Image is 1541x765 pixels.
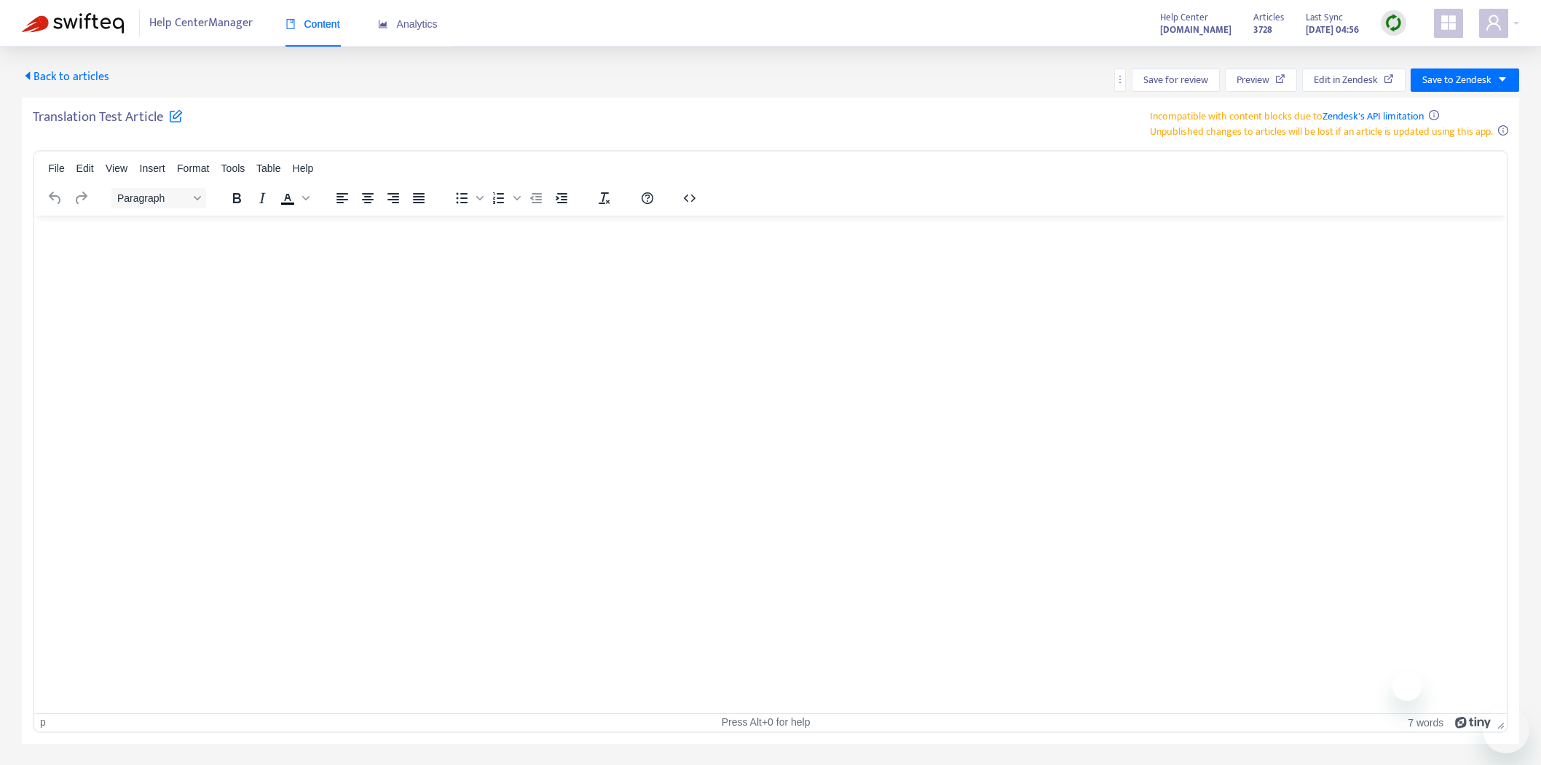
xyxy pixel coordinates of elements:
button: Increase indent [549,188,574,208]
button: Bold [224,188,249,208]
button: 7 words [1408,716,1443,729]
iframe: Rich Text Area [34,216,1507,713]
span: Save to Zendesk [1422,72,1491,88]
span: Table [256,162,280,174]
button: Italic [250,188,275,208]
button: Justify [406,188,431,208]
button: Align right [381,188,406,208]
span: Articles [1253,9,1284,25]
span: Format [177,162,209,174]
button: Save for review [1132,68,1220,92]
span: info-circle [1498,125,1508,136]
button: Preview [1225,68,1297,92]
strong: [DATE] 04:56 [1306,22,1359,38]
img: sync.dc5367851b00ba804db3.png [1384,14,1403,32]
span: Paragraph [117,192,189,204]
a: Zendesk's API limitation [1323,108,1424,125]
span: caret-left [22,70,33,82]
span: Help Center Manager [149,9,253,37]
button: Save to Zendeskcaret-down [1411,68,1519,92]
button: Edit in Zendesk [1302,68,1406,92]
span: Incompatible with content blocks due to [1150,108,1424,125]
button: Redo [68,188,93,208]
span: Content [285,18,340,30]
span: Analytics [378,18,438,30]
a: Powered by Tiny [1455,716,1491,728]
span: Unpublished changes to articles will be lost if an article is updated using this app. [1150,123,1493,140]
img: Swifteq [22,13,124,34]
span: Preview [1237,72,1269,88]
button: Block Paragraph [111,188,206,208]
span: Help [293,162,314,174]
a: [DOMAIN_NAME] [1160,21,1231,38]
strong: 3728 [1253,22,1272,38]
span: caret-down [1497,74,1507,85]
button: Decrease indent [524,188,548,208]
span: View [106,162,127,174]
button: Align left [330,188,355,208]
span: Edit in Zendesk [1314,72,1378,88]
span: appstore [1440,14,1457,31]
span: Tools [221,162,245,174]
div: Bullet list [449,188,486,208]
span: book [285,19,296,29]
span: Insert [140,162,165,174]
iframe: Close message [1392,672,1422,701]
div: Text color Black [275,188,312,208]
span: area-chart [378,19,388,29]
span: Help Center [1160,9,1208,25]
span: Back to articles [22,67,109,87]
span: more [1115,74,1125,85]
strong: [DOMAIN_NAME] [1160,22,1231,38]
button: Undo [43,188,68,208]
span: Save for review [1143,72,1208,88]
span: info-circle [1429,110,1439,120]
button: Clear formatting [592,188,617,208]
div: p [40,716,46,729]
span: user [1485,14,1502,31]
button: Align center [355,188,380,208]
span: Last Sync [1306,9,1343,25]
h5: Translation Test Article [33,109,183,134]
span: File [48,162,65,174]
span: Edit [76,162,94,174]
div: Press Alt+0 for help [524,716,1007,729]
button: Help [635,188,660,208]
button: more [1114,68,1126,92]
div: Numbered list [486,188,523,208]
iframe: Button to launch messaging window [1483,707,1529,753]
